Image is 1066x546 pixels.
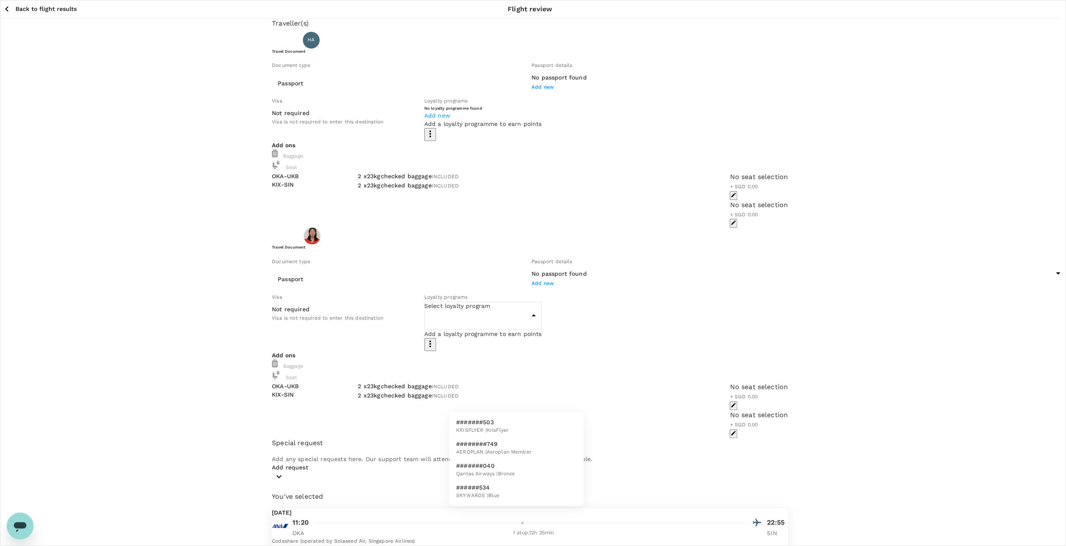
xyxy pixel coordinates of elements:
[456,448,532,456] span: AEROPLAN | Aeroplan Member
[456,461,515,470] p: #######040
[456,418,508,426] p: #######503
[456,426,508,435] span: KRISFLYER | KrisFlyer
[456,440,532,448] p: ########749
[456,483,499,492] p: ######534
[456,492,499,500] span: SKYWARDS | Blue
[456,470,515,478] span: Qantas Airways | Bronze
